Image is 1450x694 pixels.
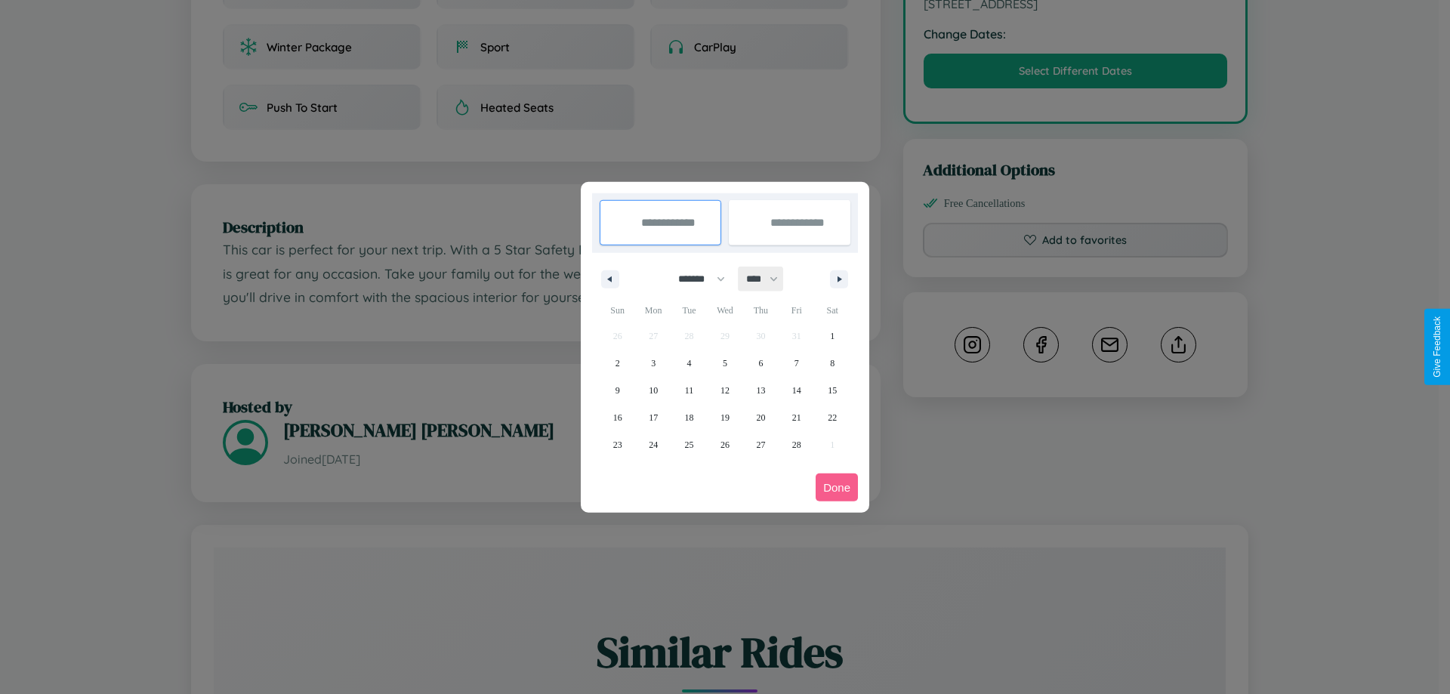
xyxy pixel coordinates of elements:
span: 8 [830,350,835,377]
span: 27 [756,431,765,458]
button: 26 [707,431,742,458]
span: 28 [792,431,801,458]
span: 26 [720,431,730,458]
button: 17 [635,404,671,431]
span: Thu [743,298,779,322]
span: 24 [649,431,658,458]
button: 4 [671,350,707,377]
button: 13 [743,377,779,404]
button: 18 [671,404,707,431]
button: 25 [671,431,707,458]
span: Mon [635,298,671,322]
span: 17 [649,404,658,431]
button: 3 [635,350,671,377]
span: 20 [756,404,765,431]
span: Fri [779,298,814,322]
span: 10 [649,377,658,404]
button: 21 [779,404,814,431]
span: 23 [613,431,622,458]
button: 5 [707,350,742,377]
button: 14 [779,377,814,404]
span: 19 [720,404,730,431]
span: 12 [720,377,730,404]
button: 15 [815,377,850,404]
button: 24 [635,431,671,458]
span: 3 [651,350,656,377]
span: 13 [756,377,765,404]
span: 6 [758,350,763,377]
span: 1 [830,322,835,350]
span: 18 [685,404,694,431]
button: Done [816,473,858,501]
button: 7 [779,350,814,377]
button: 6 [743,350,779,377]
span: Sat [815,298,850,322]
span: 22 [828,404,837,431]
span: 2 [615,350,620,377]
button: 19 [707,404,742,431]
span: 4 [687,350,692,377]
button: 10 [635,377,671,404]
button: 9 [600,377,635,404]
span: 21 [792,404,801,431]
span: 14 [792,377,801,404]
button: 28 [779,431,814,458]
span: 16 [613,404,622,431]
button: 23 [600,431,635,458]
button: 1 [815,322,850,350]
span: Tue [671,298,707,322]
span: 5 [723,350,727,377]
span: Sun [600,298,635,322]
button: 11 [671,377,707,404]
button: 22 [815,404,850,431]
span: 15 [828,377,837,404]
button: 8 [815,350,850,377]
button: 20 [743,404,779,431]
span: 25 [685,431,694,458]
span: Wed [707,298,742,322]
button: 27 [743,431,779,458]
span: 7 [794,350,799,377]
button: 12 [707,377,742,404]
span: 11 [685,377,694,404]
button: 16 [600,404,635,431]
span: 9 [615,377,620,404]
div: Give Feedback [1432,316,1442,378]
button: 2 [600,350,635,377]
